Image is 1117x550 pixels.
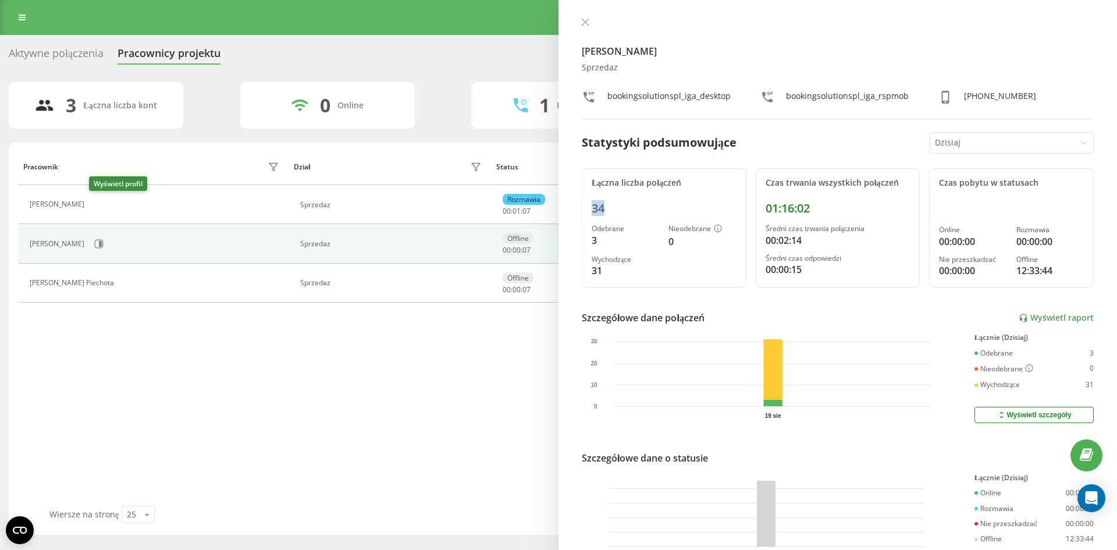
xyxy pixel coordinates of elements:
div: 00:00:00 [1066,505,1094,513]
div: Sprzedaz [300,279,485,287]
div: Offline [1016,256,1084,264]
h4: [PERSON_NAME] [582,44,1094,58]
text: 20 [590,360,597,367]
div: : : [503,286,531,294]
text: 19 sie [765,413,781,419]
div: Nie przeszkadzać [939,256,1006,264]
div: 3 [66,94,76,116]
span: 01 [513,206,521,216]
div: Nieodebrane [668,225,736,234]
div: 1 [539,94,550,116]
div: 34 [592,201,737,215]
div: Rozmawia [974,505,1013,513]
div: 31 [592,264,659,278]
div: 0 [1090,364,1094,374]
div: Online [974,489,1001,497]
div: bookingsolutionspl_iga_rspmob [786,90,909,107]
div: 3 [1090,349,1094,357]
div: Rozmawiają [557,101,603,111]
div: Odebrane [974,349,1013,357]
div: Rozmawia [1016,226,1084,234]
div: Sprzedaz [582,63,1094,73]
div: Pracownik [23,163,58,171]
span: 07 [522,245,531,255]
button: Open CMP widget [6,516,34,544]
div: Sprzedaz [300,201,485,209]
div: 0 [320,94,330,116]
div: Wychodzące [974,381,1020,389]
div: 01:16:02 [766,201,910,215]
div: Odebrane [592,225,659,233]
div: 25 [127,509,136,520]
div: 0 [668,235,736,249]
div: Średni czas trwania połączenia [766,225,910,233]
div: Wychodzące [592,256,659,264]
div: Łączna liczba połączeń [592,178,737,188]
div: 12:33:44 [1016,264,1084,278]
div: [PERSON_NAME] Piechota [30,279,117,287]
div: 00:00:15 [766,262,910,276]
div: Status [496,163,518,171]
div: [PHONE_NUMBER] [964,90,1036,107]
text: 0 [594,403,597,410]
div: Czas trwania wszystkich połączeń [766,178,910,188]
div: : : [503,207,531,215]
span: 00 [503,285,511,294]
div: Szczegółowe dane połączeń [582,311,705,325]
div: 00:02:14 [766,233,910,247]
div: 00:00:00 [939,264,1006,278]
div: Open Intercom Messenger [1077,484,1105,512]
span: 00 [503,206,511,216]
div: Online [337,101,364,111]
div: Aktywne połączenia [9,47,104,65]
div: Nieodebrane [974,364,1033,374]
div: 3 [592,233,659,247]
div: Rozmawia [503,194,545,205]
div: 00:00:00 [1066,489,1094,497]
span: 07 [522,206,531,216]
div: Szczegółowe dane o statusie [582,451,708,465]
div: Online [939,226,1006,234]
div: bookingsolutionspl_iga_desktop [607,90,731,107]
div: : : [503,246,531,254]
text: 30 [590,339,597,345]
div: Średni czas odpowiedzi [766,254,910,262]
span: 00 [503,245,511,255]
span: 00 [513,285,521,294]
div: Pracownicy projektu [118,47,220,65]
div: Offline [503,233,533,244]
div: 00:00:00 [1066,520,1094,528]
div: Sprzedaz [300,240,485,248]
div: [PERSON_NAME] [30,200,87,208]
div: Łącznie (Dzisiaj) [974,333,1094,342]
div: 31 [1086,381,1094,389]
div: Nie przeszkadzać [974,520,1037,528]
span: 00 [513,245,521,255]
div: Dział [294,163,310,171]
div: Statystyki podsumowujące [582,134,737,151]
div: Offline [974,535,1002,543]
button: Wyświetl szczegóły [974,407,1094,423]
a: Wyświetl raport [1019,313,1094,323]
span: 07 [522,285,531,294]
div: Wyświetl profil [89,176,147,191]
div: 12:33:44 [1066,535,1094,543]
div: 00:00:00 [939,235,1006,249]
div: [PERSON_NAME] [30,240,87,248]
span: Wiersze na stronę [49,509,119,520]
div: Offline [503,272,533,283]
div: Łączna liczba kont [83,101,156,111]
div: Łącznie (Dzisiaj) [974,474,1094,482]
text: 10 [590,382,597,388]
div: Wyświetl szczegóły [997,410,1071,420]
div: Czas pobytu w statusach [939,178,1084,188]
div: 00:00:00 [1016,235,1084,249]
